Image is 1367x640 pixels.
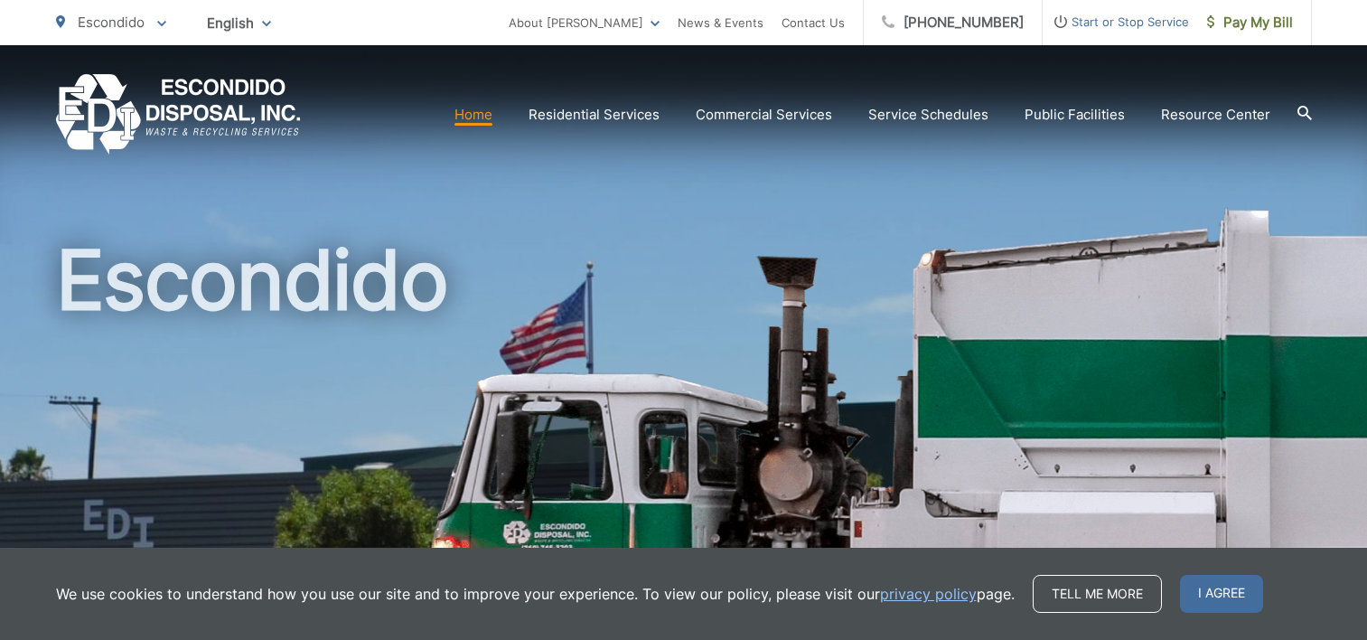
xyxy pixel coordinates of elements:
a: EDCD logo. Return to the homepage. [56,74,301,155]
a: About [PERSON_NAME] [509,12,660,33]
a: Residential Services [529,104,660,126]
a: Home [454,104,492,126]
a: Tell me more [1033,575,1162,613]
a: News & Events [678,12,763,33]
span: I agree [1180,575,1263,613]
a: Service Schedules [868,104,988,126]
span: Pay My Bill [1207,12,1293,33]
a: Commercial Services [696,104,832,126]
a: Contact Us [782,12,845,33]
a: privacy policy [880,583,977,605]
p: We use cookies to understand how you use our site and to improve your experience. To view our pol... [56,583,1015,605]
span: Escondido [78,14,145,31]
a: Public Facilities [1025,104,1125,126]
span: English [193,7,285,39]
a: Resource Center [1161,104,1270,126]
